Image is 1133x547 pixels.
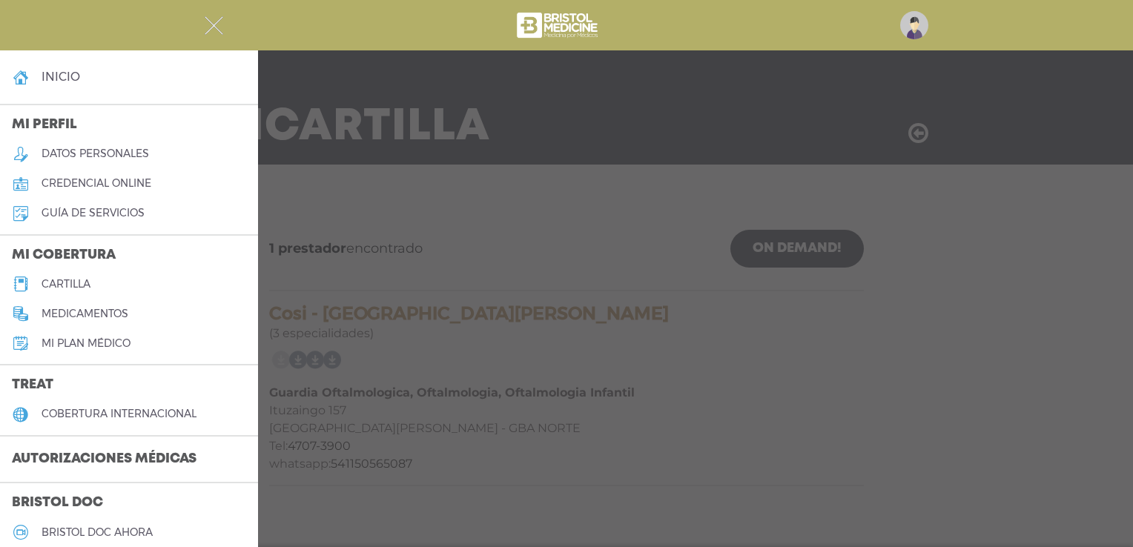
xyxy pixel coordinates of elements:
[42,70,80,84] h4: inicio
[900,11,928,39] img: profile-placeholder.svg
[42,408,196,420] h5: cobertura internacional
[42,177,151,190] h5: credencial online
[42,337,131,350] h5: Mi plan médico
[42,308,128,320] h5: medicamentos
[42,207,145,219] h5: guía de servicios
[42,526,153,539] h5: Bristol doc ahora
[42,278,90,291] h5: cartilla
[42,147,149,160] h5: datos personales
[205,16,223,35] img: Cober_menu-close-white.svg
[515,7,603,43] img: bristol-medicine-blanco.png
